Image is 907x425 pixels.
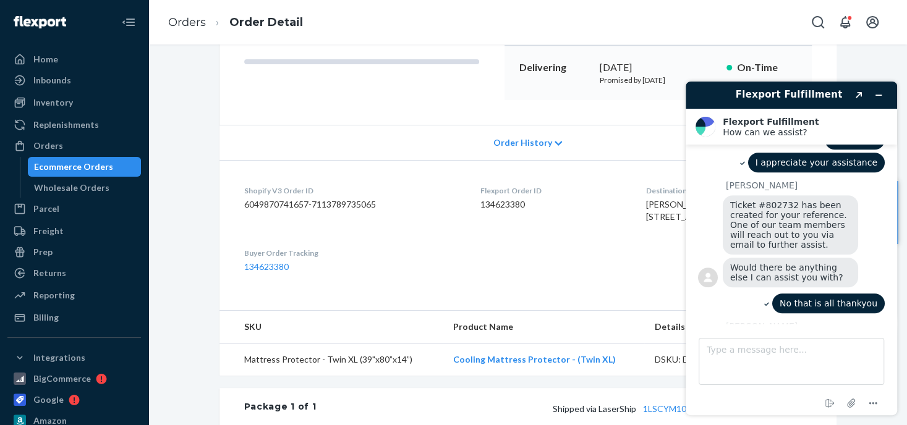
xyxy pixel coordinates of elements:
[27,9,53,20] span: Chat
[33,140,63,152] div: Orders
[654,353,770,366] div: DSKU: DEADB61V79X
[7,49,141,69] a: Home
[806,10,830,35] button: Open Search Box
[33,53,58,65] div: Home
[219,311,443,343] th: SKU
[33,74,71,86] div: Inbounds
[219,343,443,376] td: Mattress Protector - Twin XL (39"x80”x14”)
[7,369,141,389] a: BigCommerce
[7,199,141,219] a: Parcel
[7,390,141,410] a: Google
[316,400,811,416] div: 1 SKU 1 Unit
[7,285,141,305] a: Reporting
[116,10,141,35] button: Close Navigation
[553,403,745,414] span: Shipped via LaserShip
[646,199,726,222] span: [PERSON_NAME] [STREET_ADDRESS]
[600,61,717,75] div: [DATE]
[33,372,91,385] div: BigCommerce
[33,393,64,406] div: Google
[33,203,59,215] div: Parcel
[244,198,461,211] dd: 6049870741657-7113789735065
[7,136,141,156] a: Orders
[443,311,645,343] th: Product Name
[33,311,59,324] div: Billing
[14,16,66,28] img: Flexport logo
[7,263,141,283] a: Returns
[644,311,780,343] th: Details
[643,403,724,414] a: 1LSCYM1005CFCU5
[453,354,616,364] a: Cooling Mattress Protector - (Twin XL)
[737,61,797,75] p: On-Time
[860,10,885,35] button: Open account menu
[33,246,53,258] div: Prep
[28,157,142,177] a: Ecommerce Orders
[33,225,64,237] div: Freight
[7,70,141,90] a: Inbounds
[244,400,317,416] div: Package 1 of 1
[33,267,66,279] div: Returns
[480,185,626,196] dt: Flexport Order ID
[28,178,142,198] a: Wholesale Orders
[833,10,858,35] button: Open notifications
[33,96,73,109] div: Inventory
[33,119,99,131] div: Replenishments
[493,137,551,149] span: Order History
[33,289,75,301] div: Reporting
[480,198,626,211] dd: 134623380
[244,261,289,272] a: 134623380
[7,221,141,241] a: Freight
[7,93,141,112] a: Inventory
[34,161,113,173] div: Ecommerce Orders
[646,185,811,196] dt: Destination
[229,15,303,29] a: Order Detail
[600,75,717,85] p: Promised by [DATE]
[7,115,141,135] a: Replenishments
[7,242,141,262] a: Prep
[168,15,206,29] a: Orders
[33,351,85,364] div: Integrations
[7,308,141,327] a: Billing
[244,185,461,196] dt: Shopify V3 Order ID
[7,348,141,368] button: Integrations
[676,72,907,425] iframe: Find more information here
[34,182,109,194] div: Wholesale Orders
[244,248,461,258] dt: Buyer Order Tracking
[158,4,313,41] ol: breadcrumbs
[519,61,590,75] p: Delivering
